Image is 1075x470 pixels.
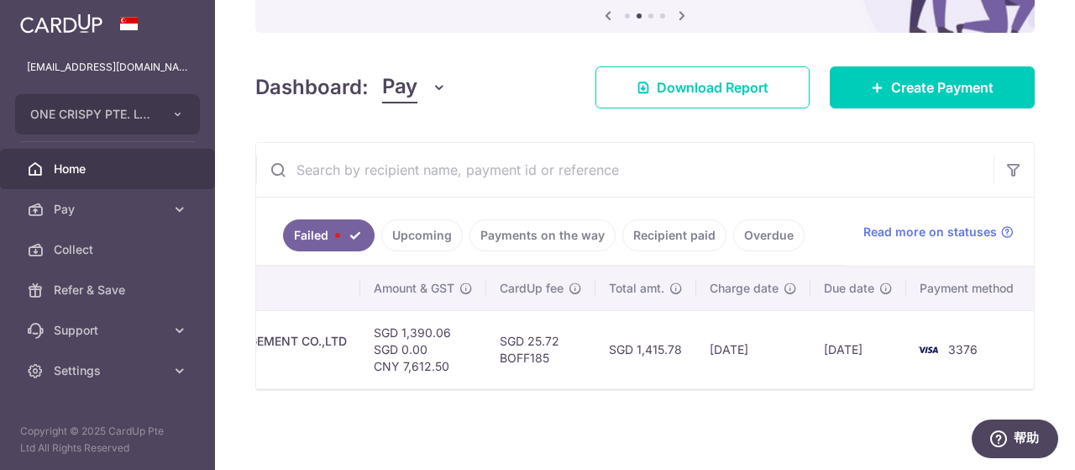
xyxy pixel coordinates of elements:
input: Search by recipient name, payment id or reference [256,143,994,197]
button: ONE CRISPY PTE. LTD. [15,94,200,135]
td: [DATE] [696,310,810,388]
img: CardUp [20,13,102,34]
a: Read more on statuses [863,224,1014,240]
a: Upcoming [381,219,463,251]
iframe: 打开一个小组件，您可以在其中找到更多信息 [971,420,1058,462]
span: CardUp fee [500,280,564,297]
button: Pay [382,71,447,103]
td: SGD 25.72 BOFF185 [486,310,595,388]
img: Bank Card [911,340,945,360]
span: Charge date [710,280,779,297]
span: Pay [382,71,417,103]
span: Amount & GST [374,280,454,297]
span: Download Report [657,77,768,98]
span: Total amt. [609,280,664,297]
td: SGD 1,415.78 [595,310,696,388]
span: Read more on statuses [863,224,997,240]
a: Download Report [595,66,810,108]
a: Create Payment [830,66,1035,108]
td: SGD 1,390.06 SGD 0.00 CNY 7,612.50 [360,310,486,388]
span: Create Payment [891,77,994,98]
span: ONE CRISPY PTE. LTD. [30,106,155,123]
td: [DATE] [810,310,906,388]
a: Payments on the way [469,219,616,251]
a: Failed [283,219,375,251]
th: Payment method [906,267,1034,310]
a: Recipient paid [622,219,726,251]
span: Collect [54,241,165,258]
a: Overdue [733,219,805,251]
h4: Dashboard: [255,72,369,103]
span: Home [54,161,165,177]
span: Pay [54,201,165,218]
p: [EMAIL_ADDRESS][DOMAIN_NAME] [27,59,188,76]
span: 3376 [948,342,978,356]
span: Due date [824,280,874,297]
span: Refer & Save [54,282,165,298]
span: Support [54,322,165,339]
span: Settings [54,362,165,379]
